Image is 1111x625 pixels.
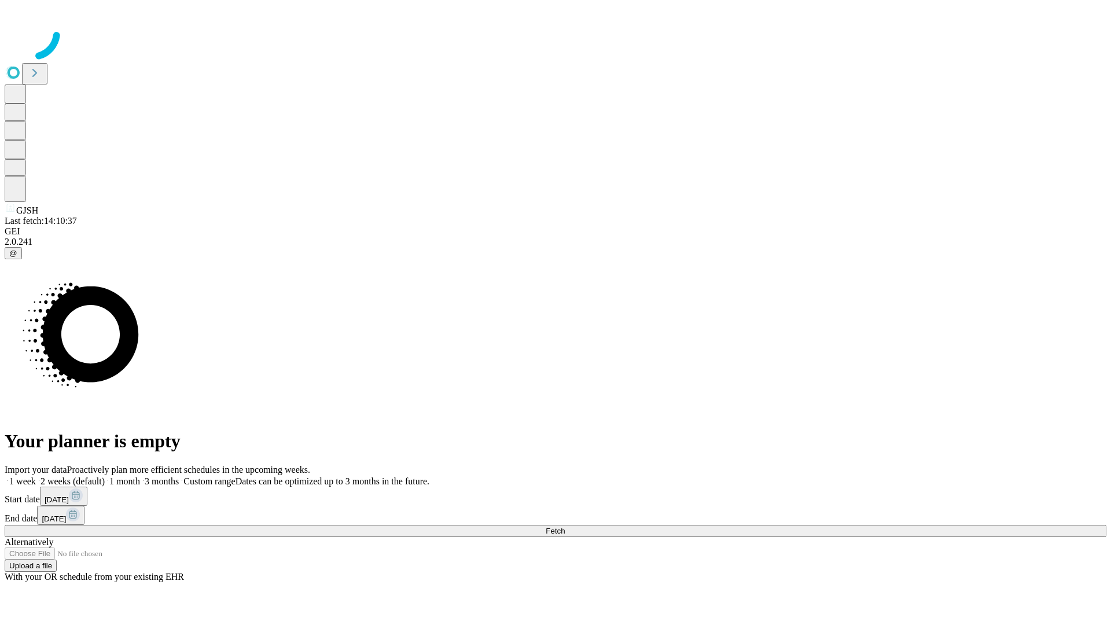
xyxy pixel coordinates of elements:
[5,465,67,475] span: Import your data
[16,205,38,215] span: GJSH
[5,537,53,547] span: Alternatively
[5,247,22,259] button: @
[109,476,140,486] span: 1 month
[5,525,1106,537] button: Fetch
[41,476,105,486] span: 2 weeks (default)
[5,237,1106,247] div: 2.0.241
[9,249,17,258] span: @
[236,476,429,486] span: Dates can be optimized up to 3 months in the future.
[42,514,66,523] span: [DATE]
[145,476,179,486] span: 3 months
[9,476,36,486] span: 1 week
[67,465,310,475] span: Proactively plan more efficient schedules in the upcoming weeks.
[45,495,69,504] span: [DATE]
[5,506,1106,525] div: End date
[37,506,84,525] button: [DATE]
[5,487,1106,506] div: Start date
[5,216,77,226] span: Last fetch: 14:10:37
[5,431,1106,452] h1: Your planner is empty
[5,560,57,572] button: Upload a file
[5,572,184,582] span: With your OR schedule from your existing EHR
[546,527,565,535] span: Fetch
[40,487,87,506] button: [DATE]
[183,476,235,486] span: Custom range
[5,226,1106,237] div: GEI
